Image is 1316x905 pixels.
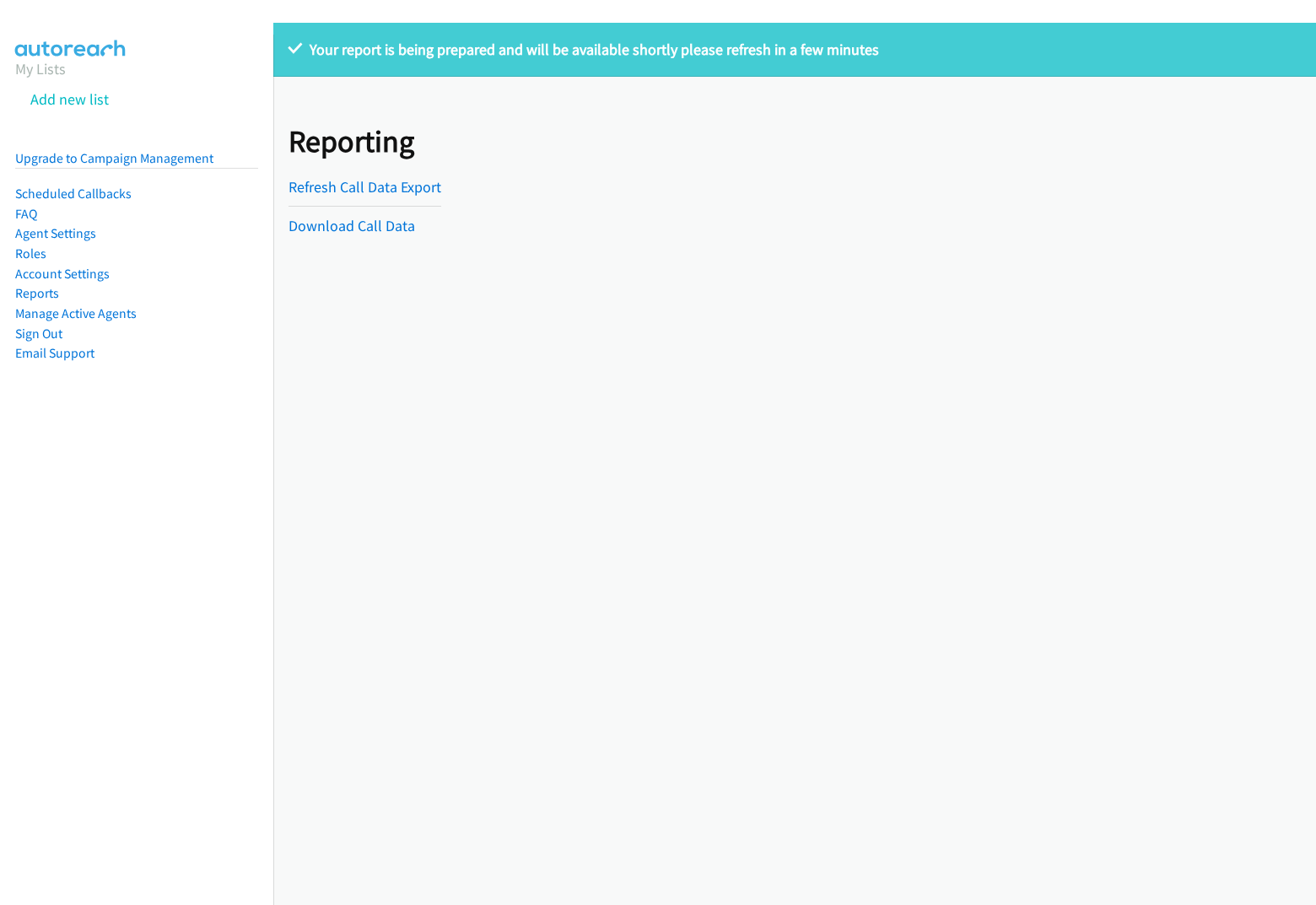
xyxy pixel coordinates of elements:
a: Reports [15,285,59,301]
a: Agent Settings [15,225,96,241]
a: Download Call Data [289,216,415,235]
p: Your report is being prepared and will be available shortly please refresh in a few minutes [289,38,1301,61]
a: Roles [15,245,46,261]
a: Refresh Call Data Export [289,177,441,197]
a: My Lists [15,59,66,78]
a: Scheduled Callbacks [15,186,132,202]
a: FAQ [15,206,37,222]
a: Sign Out [15,326,62,342]
a: Upgrade to Campaign Management [15,150,213,166]
a: Account Settings [15,266,110,282]
a: Add new list [30,89,109,109]
a: Email Support [15,345,94,361]
h1: Reporting [289,122,449,160]
a: Manage Active Agents [15,305,137,321]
